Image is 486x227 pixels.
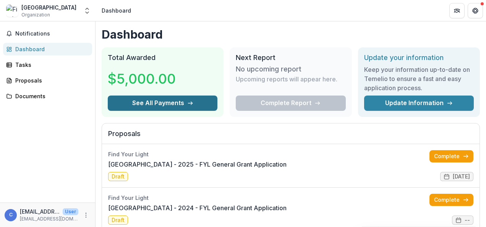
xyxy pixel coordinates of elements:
div: Proposals [15,76,86,84]
p: [EMAIL_ADDRESS][DOMAIN_NAME] [20,208,60,216]
button: Get Help [468,3,483,18]
h2: Proposals [108,130,473,144]
a: [GEOGRAPHIC_DATA] - 2024 - FYL General Grant Application [108,203,287,212]
a: Documents [3,90,92,102]
p: User [63,208,78,215]
h1: Dashboard [102,28,480,41]
img: First Coast Cultural Center [6,5,18,17]
p: [EMAIL_ADDRESS][DOMAIN_NAME] [20,216,78,222]
h2: Update your information [364,54,474,62]
button: Open entity switcher [82,3,92,18]
h3: No upcoming report [236,65,301,73]
div: Documents [15,92,86,100]
button: See All Payments [108,96,217,111]
a: [GEOGRAPHIC_DATA] - 2025 - FYL General Grant Application [108,160,287,169]
div: Dashboard [102,6,131,15]
a: Proposals [3,74,92,87]
a: Tasks [3,58,92,71]
button: More [81,211,91,220]
h3: $5,000.00 [108,68,176,89]
div: Tasks [15,61,86,69]
a: Dashboard [3,43,92,55]
nav: breadcrumb [99,5,134,16]
p: Upcoming reports will appear here. [236,75,337,84]
span: Organization [21,11,50,18]
a: Complete [429,150,473,162]
button: Partners [449,3,465,18]
a: Complete [429,194,473,206]
button: Notifications [3,28,92,40]
div: [GEOGRAPHIC_DATA] [21,3,76,11]
a: Update Information [364,96,474,111]
h2: Total Awarded [108,54,217,62]
span: Notifications [15,31,89,37]
div: csirak@firstcoastculturalcenter.org [9,212,13,217]
div: Dashboard [15,45,86,53]
h3: Keep your information up-to-date on Temelio to ensure a fast and easy application process. [364,65,474,92]
h2: Next Report [236,54,345,62]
